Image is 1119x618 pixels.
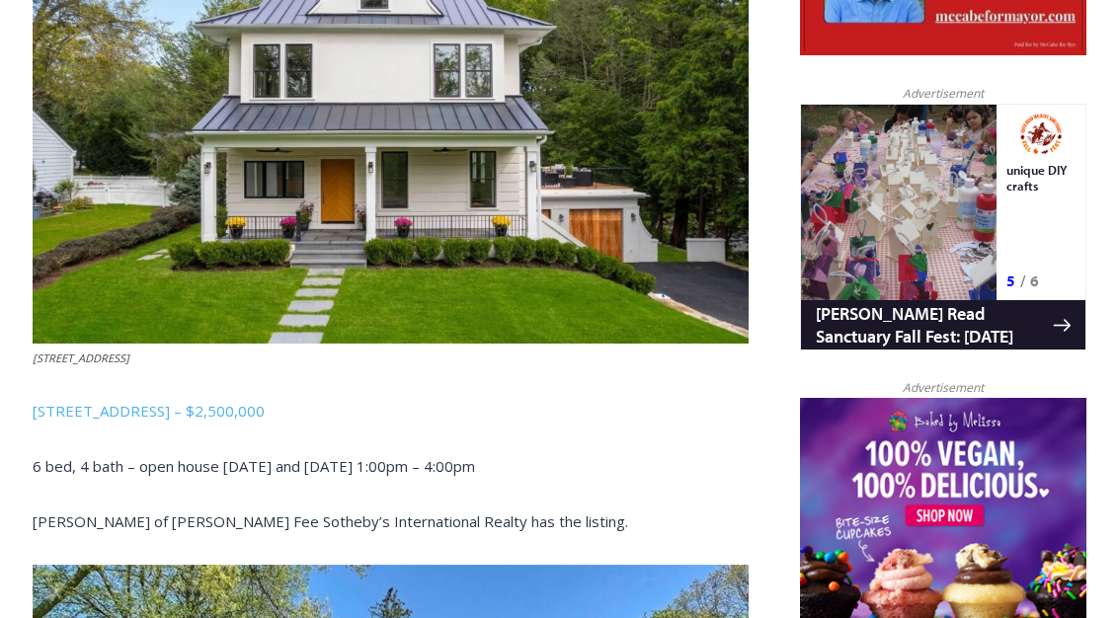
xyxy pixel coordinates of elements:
[206,167,215,187] div: 5
[33,349,749,367] figcaption: [STREET_ADDRESS]
[475,192,957,246] a: Intern @ [DOMAIN_NAME]
[220,167,225,187] div: /
[883,378,1003,397] span: Advertisement
[33,401,265,421] a: [STREET_ADDRESS] – $2,500,000
[1,196,285,246] a: [PERSON_NAME] Read Sanctuary Fall Fest: [DATE]
[517,196,916,241] span: Intern @ [DOMAIN_NAME]
[230,167,239,187] div: 6
[16,198,253,244] h4: [PERSON_NAME] Read Sanctuary Fall Fest: [DATE]
[206,58,276,162] div: unique DIY crafts
[33,509,749,533] p: [PERSON_NAME] of [PERSON_NAME] Fee Sotheby’s International Realty has the listing.
[883,84,1003,103] span: Advertisement
[499,1,933,192] div: "I learned about the history of a place I’d honestly never considered even as a resident of [GEOG...
[33,454,749,478] p: 6 bed, 4 bath – open house [DATE] and [DATE] 1:00pm – 4:00pm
